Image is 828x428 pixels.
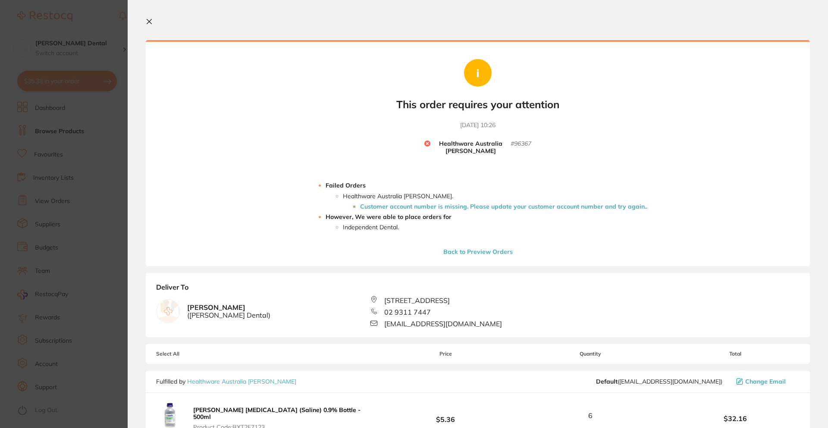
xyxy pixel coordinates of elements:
[596,378,722,385] span: info@healthwareaustralia.com.au
[588,412,593,419] span: 6
[441,248,515,256] button: Back to Preview Orders
[326,213,452,221] strong: However, We were able to place orders for
[384,308,431,316] span: 02 9311 7447
[343,224,647,231] li: Independent Dental .
[360,203,647,210] li: Customer account number is missing. Please update your customer account number and try again. .
[157,300,180,323] img: empty.jpg
[156,283,800,296] b: Deliver To
[671,415,800,422] b: $32.16
[193,406,361,421] b: [PERSON_NAME] [MEDICAL_DATA] (Saline) 0.9% Bottle - 500ml
[596,378,618,385] b: Default
[734,378,800,385] button: Change Email
[156,378,296,385] p: Fulfilled by
[511,140,531,155] small: # 96367
[326,181,366,189] strong: Failed Orders
[384,297,450,304] span: [STREET_ADDRESS]
[381,408,510,424] b: $5.36
[187,311,270,319] span: ( [PERSON_NAME] Dental )
[343,193,647,210] li: Healthware Australia [PERSON_NAME] .
[187,303,270,319] b: [PERSON_NAME]
[396,98,559,111] b: This order requires your attention
[384,320,502,328] span: [EMAIL_ADDRESS][DOMAIN_NAME]
[187,378,296,385] a: Healthware Australia [PERSON_NAME]
[460,121,496,130] time: [DATE] 10:26
[430,140,511,155] b: Healthware Australia [PERSON_NAME]
[745,378,786,385] span: Change Email
[671,351,800,357] span: Total
[510,351,671,357] span: Quantity
[381,351,510,357] span: Price
[156,351,242,357] span: Select All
